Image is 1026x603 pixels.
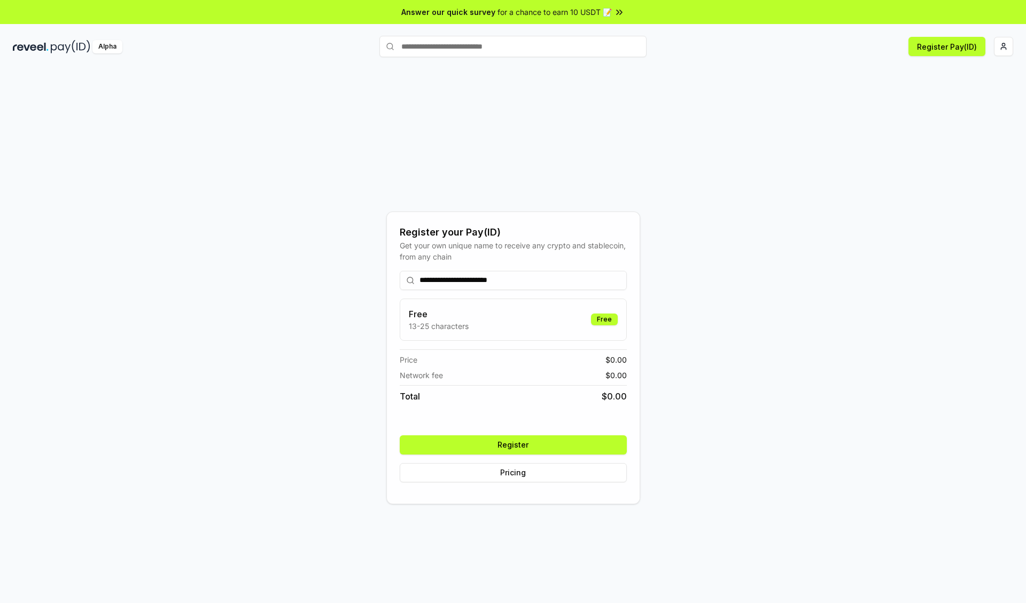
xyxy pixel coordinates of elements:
[400,225,627,240] div: Register your Pay(ID)
[498,6,612,18] span: for a chance to earn 10 USDT 📝
[400,390,420,403] span: Total
[13,40,49,53] img: reveel_dark
[400,370,443,381] span: Network fee
[401,6,495,18] span: Answer our quick survey
[602,390,627,403] span: $ 0.00
[908,37,985,56] button: Register Pay(ID)
[400,435,627,455] button: Register
[51,40,90,53] img: pay_id
[400,354,417,365] span: Price
[400,240,627,262] div: Get your own unique name to receive any crypto and stablecoin, from any chain
[605,354,627,365] span: $ 0.00
[92,40,122,53] div: Alpha
[409,308,469,320] h3: Free
[591,314,618,325] div: Free
[400,463,627,482] button: Pricing
[409,320,469,332] p: 13-25 characters
[605,370,627,381] span: $ 0.00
